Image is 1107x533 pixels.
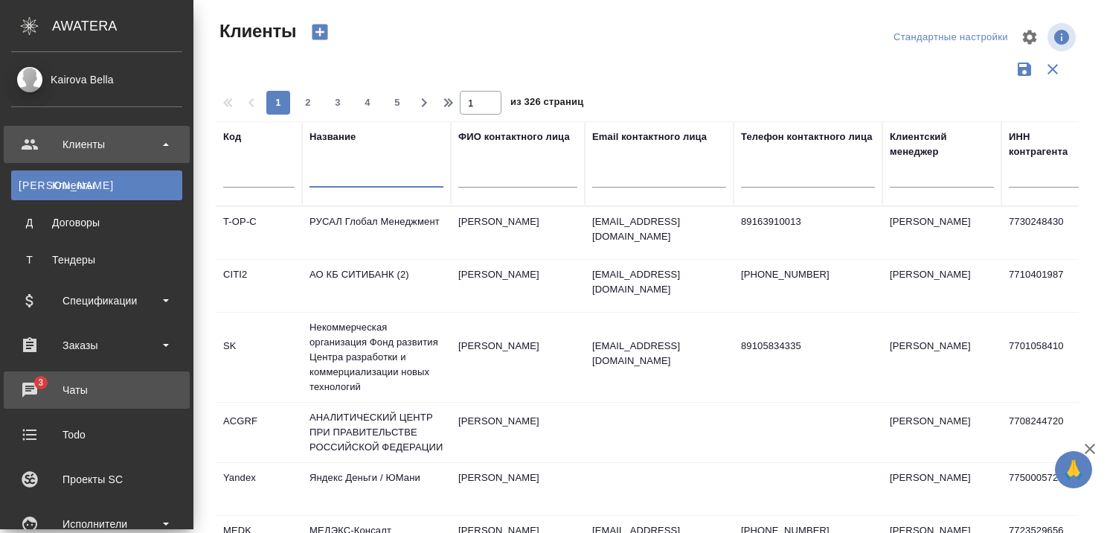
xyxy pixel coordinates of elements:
button: 4 [356,91,379,115]
div: Заказы [11,334,182,357]
td: 7730248430 [1001,207,1088,259]
span: 5 [385,95,409,110]
div: Kairova Bella [11,71,182,88]
div: Проекты SC [11,468,182,491]
button: 3 [326,91,350,115]
td: [PERSON_NAME] [451,207,585,259]
td: [PERSON_NAME] [882,463,1001,515]
td: 7701058410 [1001,331,1088,383]
a: [PERSON_NAME]Клиенты [11,170,182,200]
div: Спецификации [11,290,182,312]
td: CITI2 [216,260,302,312]
td: АНАЛИТИЧЕСКИЙ ЦЕНТР ПРИ ПРАВИТЕЛЬСТВЕ РОССИЙСКОЙ ФЕДЕРАЦИИ [302,403,451,462]
a: 3Чаты [4,371,190,409]
a: ДДоговоры [11,208,182,237]
td: [PERSON_NAME] [882,260,1001,312]
td: SK [216,331,302,383]
div: Телефон контактного лица [741,130,873,144]
div: AWATERA [52,11,193,41]
td: [PERSON_NAME] [451,463,585,515]
button: 🙏 [1055,451,1092,488]
td: 7710401987 [1001,260,1088,312]
span: 2 [296,95,320,110]
div: Todo [11,424,182,446]
p: 89163910013 [741,214,875,229]
div: Код [223,130,241,144]
div: Название [309,130,356,144]
div: split button [890,26,1012,49]
span: Посмотреть информацию [1047,23,1079,51]
td: 7708244720 [1001,406,1088,459]
td: T-OP-C [216,207,302,259]
td: Яндекс Деньги / ЮМани [302,463,451,515]
a: Todo [4,416,190,453]
td: [PERSON_NAME] [451,406,585,459]
td: Некоммерческая организация Фонд развития Центра разработки и коммерциализации новых технологий [302,313,451,402]
div: ИНН контрагента [1009,130,1080,159]
td: Yandex [216,463,302,515]
div: Клиенты [11,133,182,156]
span: 3 [29,375,52,390]
p: [EMAIL_ADDRESS][DOMAIN_NAME] [592,267,726,297]
td: 7750005725 [1001,463,1088,515]
span: 3 [326,95,350,110]
div: Тендеры [19,252,175,267]
span: из 326 страниц [510,93,583,115]
span: Клиенты [216,19,296,43]
button: Сбросить фильтры [1039,55,1067,83]
td: [PERSON_NAME] [451,331,585,383]
div: ФИО контактного лица [458,130,570,144]
span: 🙏 [1061,454,1086,485]
p: [EMAIL_ADDRESS][DOMAIN_NAME] [592,339,726,368]
td: РУСАЛ Глобал Менеджмент [302,207,451,259]
button: 5 [385,91,409,115]
td: [PERSON_NAME] [882,406,1001,459]
div: Договоры [19,215,175,230]
p: [EMAIL_ADDRESS][DOMAIN_NAME] [592,214,726,244]
div: Чаты [11,379,182,401]
button: Создать [302,19,338,45]
button: 2 [296,91,320,115]
button: Сохранить фильтры [1010,55,1039,83]
td: [PERSON_NAME] [451,260,585,312]
a: ТТендеры [11,245,182,275]
td: [PERSON_NAME] [882,207,1001,259]
a: Проекты SC [4,461,190,498]
span: 4 [356,95,379,110]
td: АО КБ СИТИБАНК (2) [302,260,451,312]
div: Клиентский менеджер [890,130,994,159]
td: [PERSON_NAME] [882,331,1001,383]
div: Email контактного лица [592,130,707,144]
span: Настроить таблицу [1012,19,1047,55]
div: Клиенты [19,178,175,193]
p: 89105834335 [741,339,875,354]
td: ACGRF [216,406,302,459]
p: [PHONE_NUMBER] [741,267,875,282]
